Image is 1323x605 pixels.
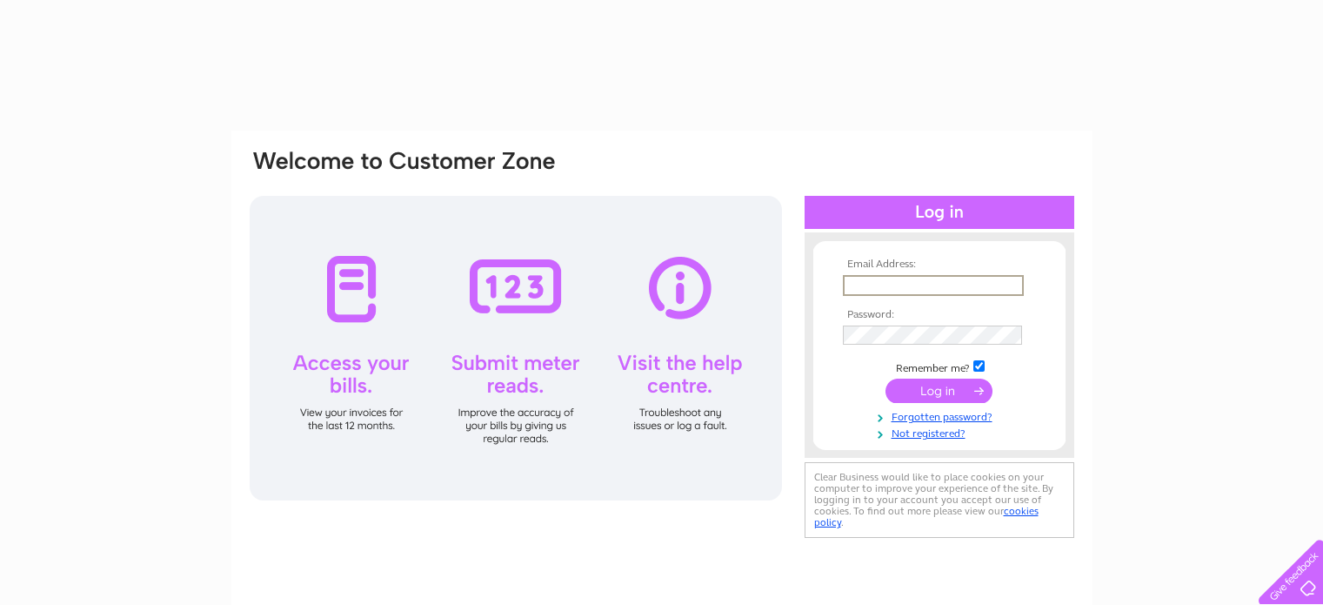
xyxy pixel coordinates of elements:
a: cookies policy [814,505,1039,528]
div: Clear Business would like to place cookies on your computer to improve your experience of the sit... [805,462,1074,538]
a: Not registered? [843,424,1040,440]
th: Password: [839,309,1040,321]
td: Remember me? [839,358,1040,375]
input: Submit [885,379,992,403]
a: Forgotten password? [843,407,1040,424]
th: Email Address: [839,259,1040,271]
